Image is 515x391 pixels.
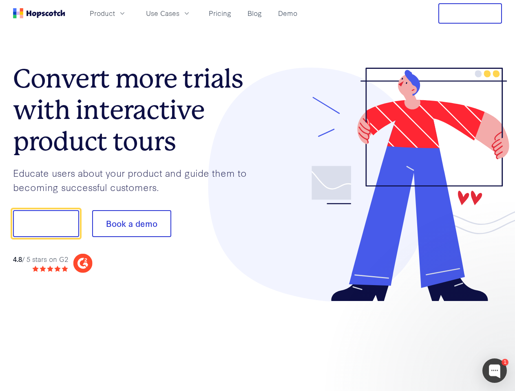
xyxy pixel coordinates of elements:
a: Pricing [206,7,234,20]
span: Product [90,8,115,18]
a: Demo [275,7,301,20]
div: 1 [502,359,508,366]
p: Educate users about your product and guide them to becoming successful customers. [13,166,258,194]
button: Product [85,7,131,20]
button: Use Cases [141,7,196,20]
a: Blog [244,7,265,20]
button: Book a demo [92,210,171,237]
div: / 5 stars on G2 [13,254,68,264]
span: Use Cases [146,8,179,18]
button: Show me! [13,210,79,237]
a: Home [13,8,65,18]
strong: 4.8 [13,254,22,264]
button: Free Trial [438,3,502,24]
h1: Convert more trials with interactive product tours [13,63,258,157]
